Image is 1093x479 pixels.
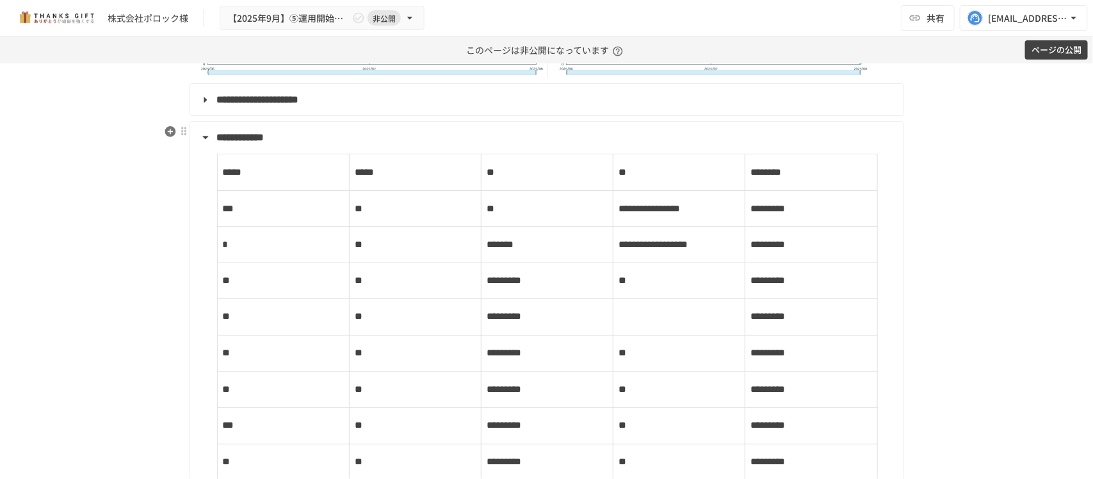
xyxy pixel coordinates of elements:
div: [EMAIL_ADDRESS][DOMAIN_NAME] [988,10,1067,26]
button: 【2025年9月】⑤運用開始後2回目 振り返りMTG非公開 [220,6,425,31]
span: 共有 [927,11,944,25]
img: mMP1OxWUAhQbsRWCurg7vIHe5HqDpP7qZo7fRoNLXQh [15,8,97,28]
button: 共有 [901,5,955,31]
button: ページの公開 [1025,40,1088,60]
button: [EMAIL_ADDRESS][DOMAIN_NAME] [960,5,1088,31]
p: このページは非公開になっています [466,37,627,63]
span: 【2025年9月】⑤運用開始後2回目 振り返りMTG [228,10,350,26]
span: 非公開 [368,12,401,25]
div: 株式会社ポロック様 [108,12,188,25]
